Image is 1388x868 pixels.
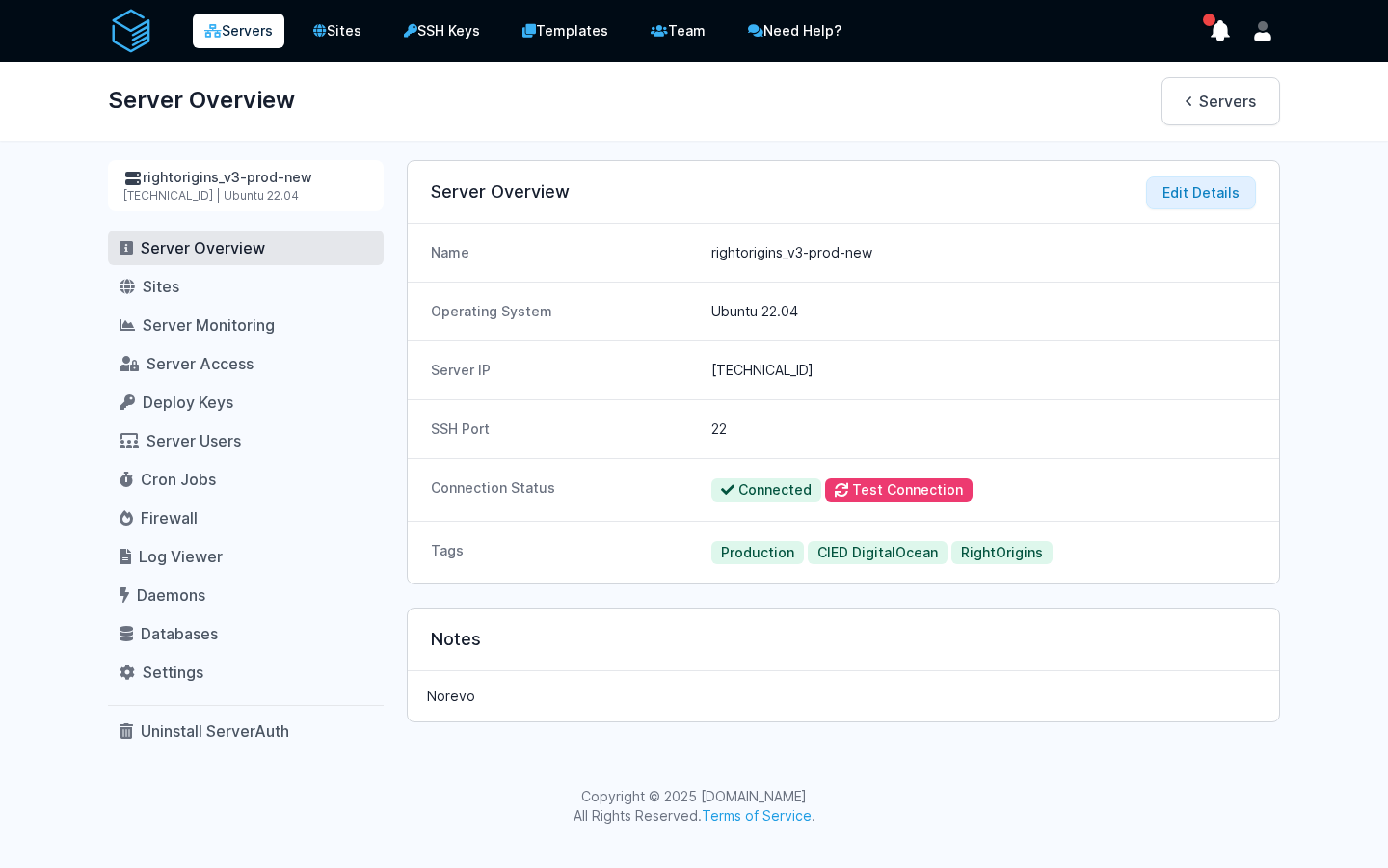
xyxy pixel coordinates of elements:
a: Servers [1161,77,1280,125]
span: has unread notifications [1203,14,1215,26]
span: Server Access [147,354,254,373]
a: Deploy Keys [108,385,384,420]
a: Server Access [108,346,384,381]
span: Firewall [141,508,198,528]
a: Need Help? [734,12,855,50]
dd: Ubuntu 22.04 [711,302,1256,321]
button: Edit Details [1146,176,1256,209]
a: Server Users [108,423,384,458]
span: Server Overview [141,238,265,258]
span: Production [711,541,804,564]
dt: Server IP [431,361,696,380]
a: SSH Keys [390,12,494,50]
dd: [TECHNICAL_ID] [711,361,1256,380]
h3: Server Overview [431,180,1256,203]
button: show notifications [1203,14,1238,48]
dt: Tags [431,541,696,564]
span: Connected [711,478,821,502]
span: Sites [143,277,179,296]
button: User menu [1245,14,1280,48]
dd: 22 [711,420,1256,439]
a: Cron Jobs [108,462,384,497]
p: Norevo [427,687,1260,706]
a: Team [637,12,719,50]
h3: Notes [431,628,1256,651]
span: Uninstall ServerAuth [141,721,289,741]
span: CIED DigitalOcean [808,541,948,564]
span: Server Monitoring [143,315,275,335]
a: Servers [193,14,284,48]
span: Settings [143,663,203,682]
dt: Operating System [431,302,696,321]
dt: Name [431,243,696,262]
h1: Server Overview [108,77,295,123]
a: Sites [300,12,375,50]
span: Daemons [137,585,205,605]
span: Log Viewer [139,547,223,566]
div: rightorigins_v3-prod-new [123,168,368,188]
dd: rightorigins_v3-prod-new [711,243,1256,262]
img: serverAuth logo [108,8,154,54]
a: Sites [108,269,384,304]
a: Server Monitoring [108,308,384,342]
span: Server Users [147,431,241,450]
a: Uninstall ServerAuth [108,714,384,748]
button: Test Connection [825,478,973,502]
a: Daemons [108,578,384,612]
span: Cron Jobs [141,470,216,489]
a: Databases [108,616,384,651]
a: Log Viewer [108,539,384,574]
dt: SSH Port [431,420,696,439]
a: Settings [108,655,384,690]
span: Databases [141,624,218,643]
a: Templates [509,12,622,50]
a: Terms of Service [702,807,812,824]
dt: Connection Status [431,478,696,502]
a: Server Overview [108,231,384,265]
div: [TECHNICAL_ID] | Ubuntu 22.04 [123,188,368,203]
a: Firewall [108,501,384,535]
span: Deploy Keys [143,393,233,412]
span: RightOrigins [951,541,1053,564]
